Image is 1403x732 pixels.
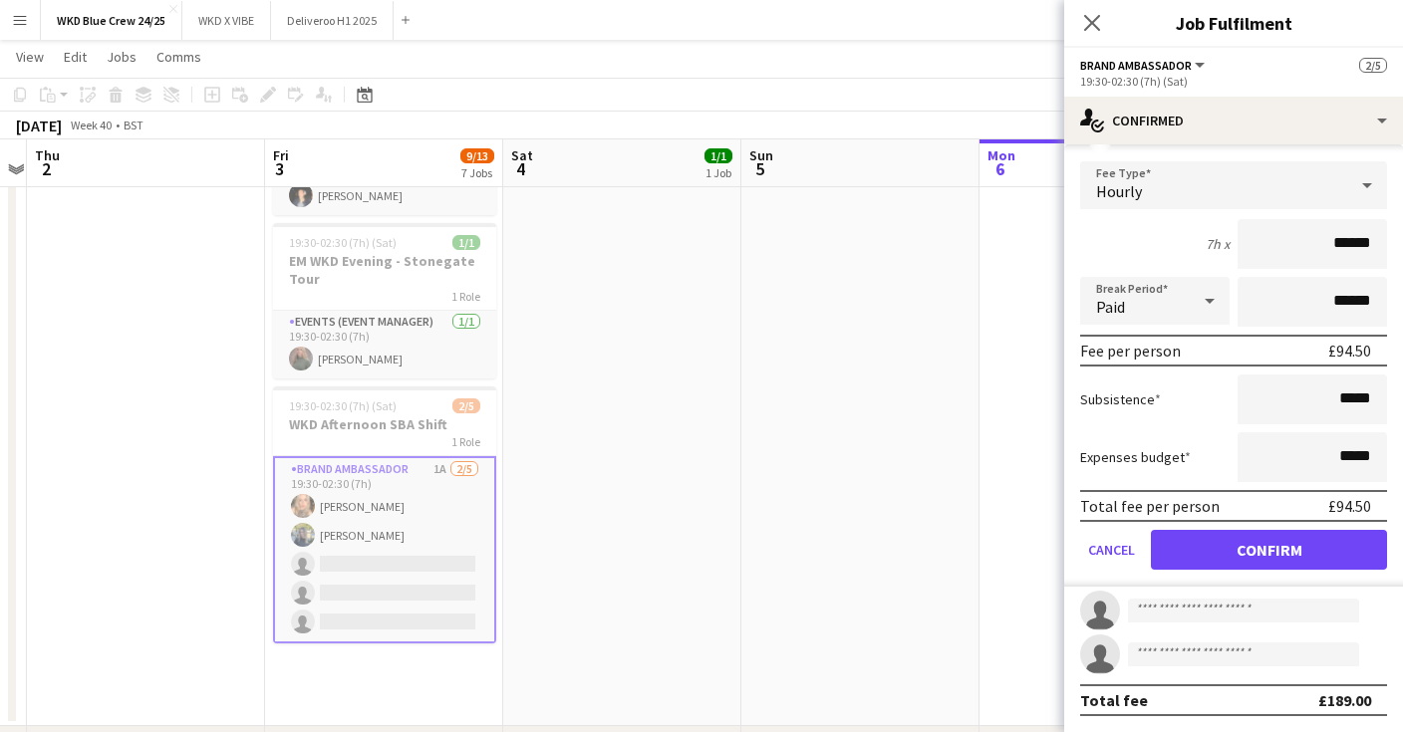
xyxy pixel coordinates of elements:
h3: Job Fulfilment [1064,10,1403,36]
span: 2/5 [452,398,480,413]
span: Mon [987,146,1015,164]
div: 19:30-02:30 (7h) (Sat) [1080,74,1387,89]
span: 19:30-02:30 (7h) (Sat) [289,235,397,250]
span: 9/13 [460,148,494,163]
span: Paid [1096,297,1125,317]
span: Edit [64,48,87,66]
span: 1 Role [451,289,480,304]
app-job-card: 19:30-02:30 (7h) (Sat)2/5WKD Afternoon SBA Shift1 RoleBrand Ambassador1A2/519:30-02:30 (7h)[PERSO... [273,386,496,643]
div: 7h x [1206,235,1230,253]
span: Jobs [107,48,137,66]
span: Thu [35,146,60,164]
span: 1 Role [451,434,480,449]
div: 7 Jobs [461,165,493,180]
button: Confirm [1151,530,1387,570]
span: 2/5 [1359,58,1387,73]
button: Deliveroo H1 2025 [271,1,394,40]
span: 1/1 [704,148,732,163]
button: WKD X VIBE [182,1,271,40]
div: £189.00 [1318,690,1371,710]
div: [DATE] [16,116,62,135]
h3: WKD Afternoon SBA Shift [273,415,496,433]
button: WKD Blue Crew 24/25 [41,1,182,40]
div: Fee per person [1080,341,1181,361]
app-card-role: Events (Event Manager)1/119:30-02:30 (7h)[PERSON_NAME] [273,311,496,378]
span: Sat [511,146,533,164]
label: Subsistence [1080,390,1161,408]
span: 3 [270,157,289,180]
div: Confirmed [1064,97,1403,144]
span: View [16,48,44,66]
span: Hourly [1096,181,1142,201]
span: Brand Ambassador [1080,58,1192,73]
div: Total fee [1080,690,1148,710]
span: 6 [984,157,1015,180]
app-job-card: 19:30-02:30 (7h) (Sat)1/1EM WKD Evening - Stonegate Tour1 RoleEvents (Event Manager)1/119:30-02:3... [273,223,496,378]
h3: EM WKD Evening - Stonegate Tour [273,252,496,288]
span: 5 [746,157,773,180]
span: 2 [32,157,60,180]
a: View [8,44,52,70]
a: Jobs [99,44,144,70]
a: Comms [148,44,209,70]
label: Expenses budget [1080,448,1191,466]
a: Edit [56,44,95,70]
span: Comms [156,48,201,66]
button: Brand Ambassador [1080,58,1208,73]
app-card-role: Brand Ambassador1A2/519:30-02:30 (7h)[PERSON_NAME][PERSON_NAME] [273,456,496,643]
div: Total fee per person [1080,496,1220,516]
button: Cancel [1080,530,1143,570]
span: Fri [273,146,289,164]
span: Week 40 [66,118,116,132]
div: BST [124,118,143,132]
div: 1 Job [705,165,731,180]
span: 19:30-02:30 (7h) (Sat) [289,398,397,413]
div: £94.50 [1328,496,1371,516]
span: 1/1 [452,235,480,250]
div: £94.50 [1328,341,1371,361]
span: 4 [508,157,533,180]
span: Sun [749,146,773,164]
